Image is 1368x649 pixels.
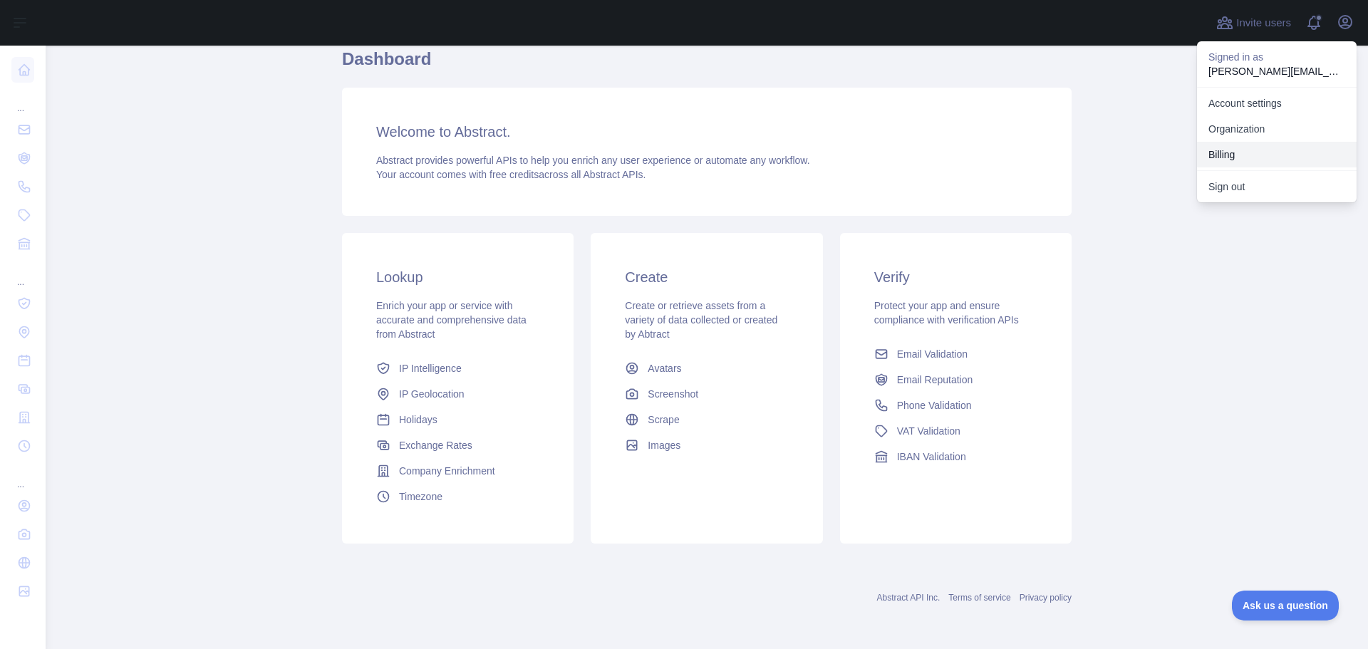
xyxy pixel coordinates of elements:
[370,458,545,484] a: Company Enrichment
[869,444,1043,469] a: IBAN Validation
[625,267,788,287] h3: Create
[869,341,1043,367] a: Email Validation
[648,438,680,452] span: Images
[370,407,545,432] a: Holidays
[11,85,34,114] div: ...
[376,300,527,340] span: Enrich your app or service with accurate and comprehensive data from Abstract
[897,424,960,438] span: VAT Validation
[1197,142,1357,167] button: Billing
[11,462,34,490] div: ...
[619,355,794,381] a: Avatars
[869,367,1043,393] a: Email Reputation
[648,387,698,401] span: Screenshot
[625,300,777,340] span: Create or retrieve assets from a variety of data collected or created by Abtract
[619,407,794,432] a: Scrape
[370,381,545,407] a: IP Geolocation
[874,267,1037,287] h3: Verify
[399,387,465,401] span: IP Geolocation
[342,48,1072,82] h1: Dashboard
[1020,593,1072,603] a: Privacy policy
[376,122,1037,142] h3: Welcome to Abstract.
[399,489,442,504] span: Timezone
[877,593,940,603] a: Abstract API Inc.
[489,169,539,180] span: free credits
[1197,90,1357,116] a: Account settings
[619,381,794,407] a: Screenshot
[11,259,34,288] div: ...
[897,398,972,412] span: Phone Validation
[869,418,1043,444] a: VAT Validation
[399,438,472,452] span: Exchange Rates
[376,155,810,166] span: Abstract provides powerful APIs to help you enrich any user experience or automate any workflow.
[897,373,973,387] span: Email Reputation
[1232,591,1339,621] iframe: Toggle Customer Support
[869,393,1043,418] a: Phone Validation
[370,355,545,381] a: IP Intelligence
[1213,11,1294,34] button: Invite users
[1236,15,1291,31] span: Invite users
[897,450,966,464] span: IBAN Validation
[399,361,462,375] span: IP Intelligence
[897,347,968,361] span: Email Validation
[376,169,646,180] span: Your account comes with across all Abstract APIs.
[399,464,495,478] span: Company Enrichment
[370,432,545,458] a: Exchange Rates
[1197,116,1357,142] a: Organization
[648,412,679,427] span: Scrape
[370,484,545,509] a: Timezone
[1208,64,1345,78] p: [PERSON_NAME][EMAIL_ADDRESS][DOMAIN_NAME]
[376,267,539,287] h3: Lookup
[874,300,1019,326] span: Protect your app and ensure compliance with verification APIs
[948,593,1010,603] a: Terms of service
[1197,174,1357,199] button: Sign out
[399,412,437,427] span: Holidays
[1208,50,1345,64] p: Signed in as
[619,432,794,458] a: Images
[648,361,681,375] span: Avatars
